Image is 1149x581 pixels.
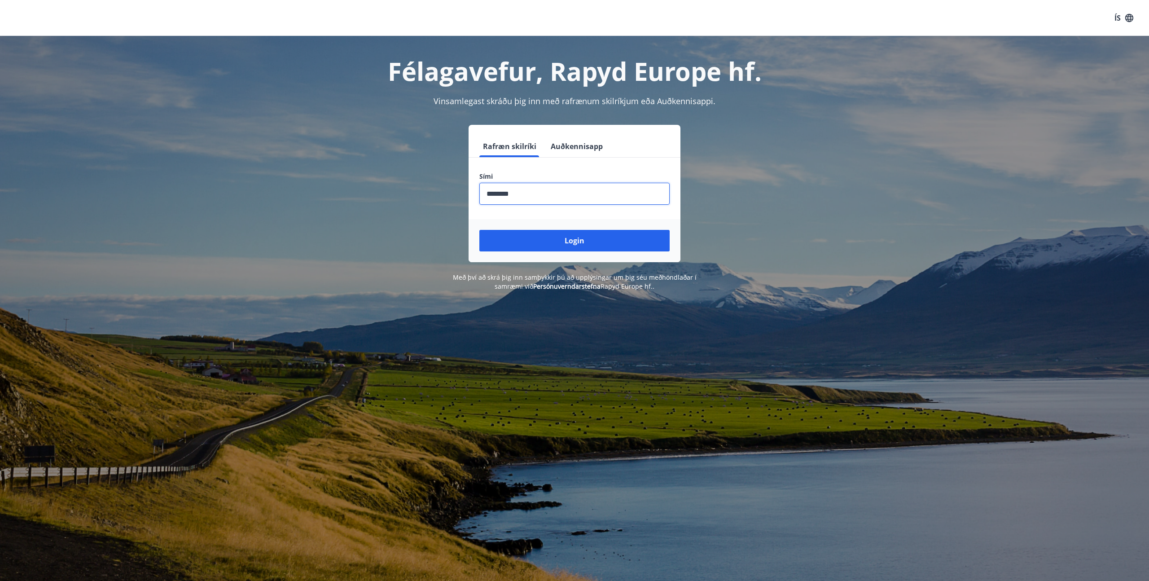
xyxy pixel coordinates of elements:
button: Login [479,230,670,251]
span: Með því að skrá þig inn samþykkir þú að upplýsingar um þig séu meðhöndlaðar í samræmi við Rapyd E... [453,273,697,290]
a: Persónuverndarstefna [533,282,601,290]
h1: Félagavefur, Rapyd Europe hf. [262,54,887,88]
button: ÍS [1110,10,1138,26]
span: Vinsamlegast skráðu þig inn með rafrænum skilríkjum eða Auðkennisappi. [434,96,715,106]
button: Rafræn skilríki [479,136,540,157]
label: Sími [479,172,670,181]
button: Auðkennisapp [547,136,606,157]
